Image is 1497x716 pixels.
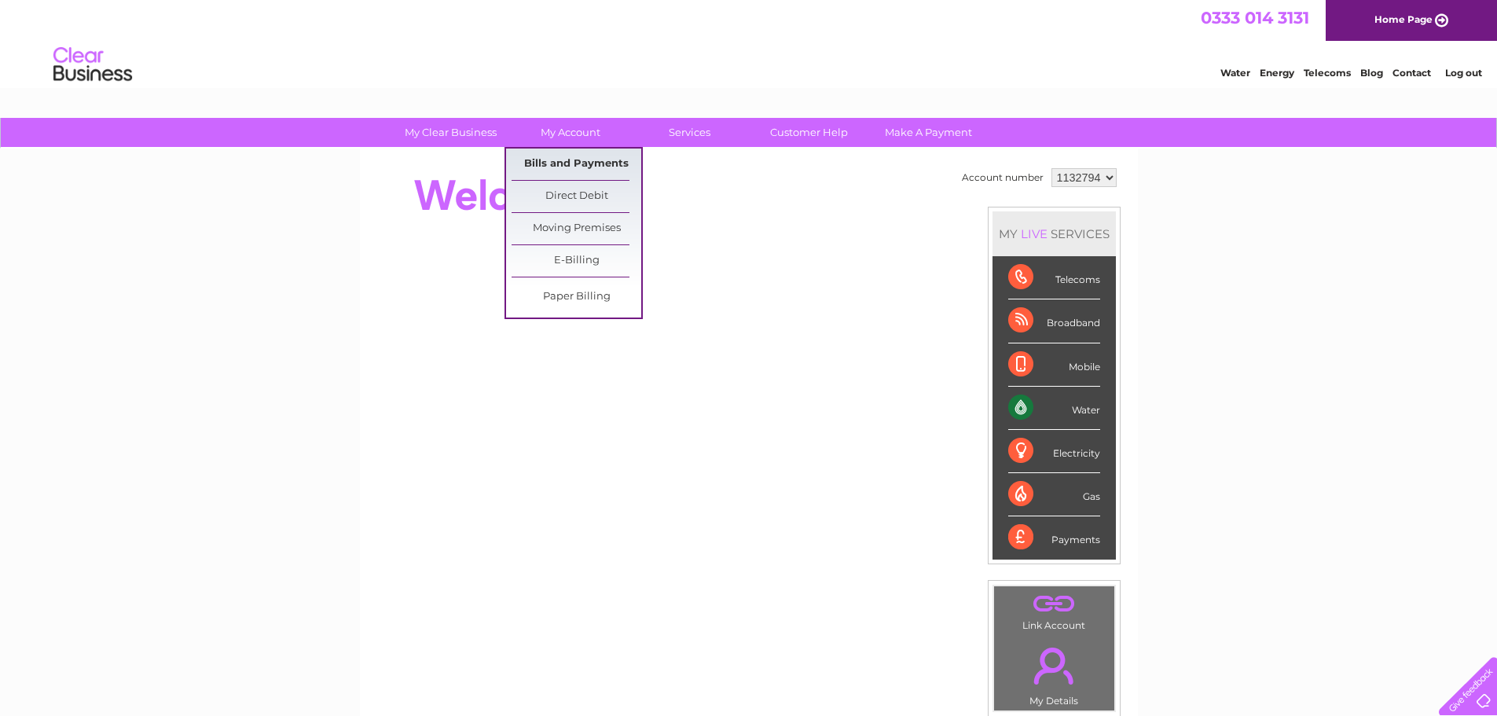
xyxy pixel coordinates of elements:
[1008,299,1100,343] div: Broadband
[998,590,1110,618] a: .
[1008,473,1100,516] div: Gas
[512,245,641,277] a: E-Billing
[1445,67,1482,79] a: Log out
[1008,256,1100,299] div: Telecoms
[958,164,1048,191] td: Account number
[505,118,635,147] a: My Account
[1201,8,1309,28] a: 0333 014 3131
[1392,67,1431,79] a: Contact
[53,41,133,89] img: logo.png
[1220,67,1250,79] a: Water
[864,118,993,147] a: Make A Payment
[1008,387,1100,430] div: Water
[512,281,641,313] a: Paper Billing
[512,181,641,212] a: Direct Debit
[386,118,516,147] a: My Clear Business
[625,118,754,147] a: Services
[512,213,641,244] a: Moving Premises
[1360,67,1383,79] a: Blog
[1008,430,1100,473] div: Electricity
[378,9,1121,76] div: Clear Business is a trading name of Verastar Limited (registered in [GEOGRAPHIC_DATA] No. 3667643...
[993,634,1115,711] td: My Details
[1008,343,1100,387] div: Mobile
[1018,226,1051,241] div: LIVE
[744,118,874,147] a: Customer Help
[998,638,1110,693] a: .
[1260,67,1294,79] a: Energy
[1008,516,1100,559] div: Payments
[993,586,1115,635] td: Link Account
[512,149,641,180] a: Bills and Payments
[1304,67,1351,79] a: Telecoms
[992,211,1116,256] div: MY SERVICES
